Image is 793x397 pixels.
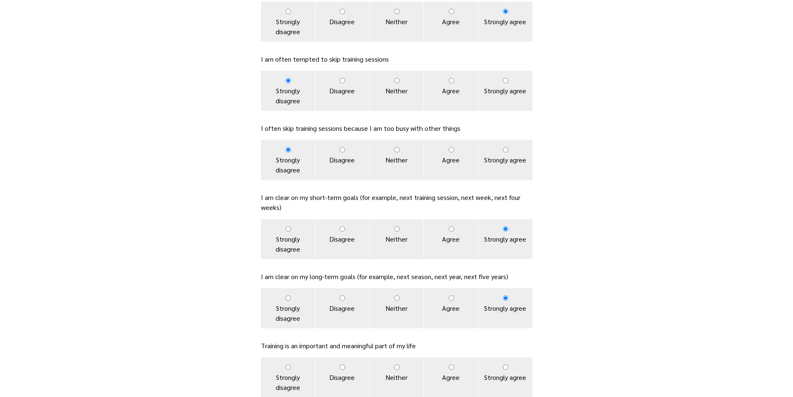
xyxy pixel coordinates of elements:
input: Strongly agree [503,365,508,370]
label: Agree [424,2,478,42]
label: Neither [370,219,424,259]
input: Strongly disagree [286,9,291,14]
label: Disagree [315,140,369,180]
label: Strongly disagree [261,140,315,180]
label: Disagree [315,219,369,259]
input: Disagree [340,226,345,232]
label: Agree [424,140,478,180]
input: Strongly disagree [286,78,291,83]
input: Agree [449,226,454,232]
label: Agree [424,71,478,111]
input: Strongly disagree [286,147,291,152]
input: Agree [449,365,454,370]
label: Neither [370,288,424,328]
input: Disagree [340,365,345,370]
input: Strongly agree [503,295,508,301]
label: Disagree [315,2,369,42]
p: I am clear on my short-term goals (for example, next training session, next week, next four weeks) [261,192,532,212]
label: Strongly agree [478,2,532,42]
label: Neither [370,140,424,180]
input: Strongly agree [503,147,508,152]
input: Disagree [340,295,345,301]
input: Disagree [340,147,345,152]
label: Disagree [315,288,369,328]
label: Neither [370,71,424,111]
input: Neither [394,226,400,232]
p: I am clear on my long-term goals (for example, next season, next year, next five years) [261,272,532,282]
label: Strongly agree [478,288,532,328]
input: Neither [394,365,400,370]
input: Agree [449,295,454,301]
input: Strongly agree [503,9,508,14]
label: Agree [424,288,478,328]
input: Strongly agree [503,226,508,232]
input: Agree [449,78,454,83]
input: Agree [449,9,454,14]
label: Strongly disagree [261,71,315,111]
input: Neither [394,147,400,152]
p: I am often tempted to skip training sessions [261,54,532,64]
input: Strongly agree [503,78,508,83]
label: Strongly agree [478,140,532,180]
label: Strongly agree [478,71,532,111]
p: Training is an important and meaningful part of my life [261,341,532,351]
input: Disagree [340,78,345,83]
input: Strongly disagree [286,365,291,370]
input: Strongly disagree [286,226,291,232]
label: Strongly disagree [261,288,315,328]
input: Disagree [340,9,345,14]
label: Strongly disagree [261,2,315,42]
label: Neither [370,2,424,42]
label: Disagree [315,71,369,111]
p: I often skip training sessions because I am too busy with other things [261,123,532,133]
input: Neither [394,295,400,301]
input: Neither [394,78,400,83]
label: Agree [424,219,478,259]
label: Strongly agree [478,219,532,259]
input: Strongly disagree [286,295,291,301]
label: Strongly disagree [261,219,315,259]
input: Neither [394,9,400,14]
input: Agree [449,147,454,152]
